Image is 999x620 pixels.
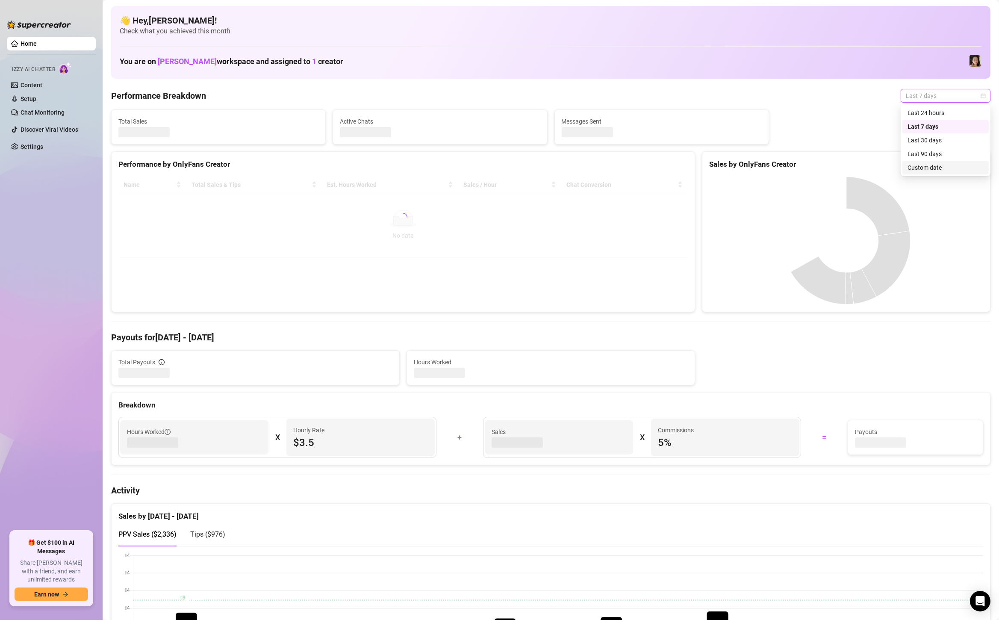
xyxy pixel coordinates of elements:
[12,65,55,74] span: Izzy AI Chatter
[293,425,324,435] article: Hourly Rate
[118,399,983,411] div: Breakdown
[127,427,171,437] span: Hours Worked
[970,55,981,67] img: Luna
[312,57,316,66] span: 1
[908,149,984,159] div: Last 90 days
[902,161,989,174] div: Custom date
[120,27,982,36] span: Check what you achieved this month
[855,427,976,437] span: Payouts
[908,136,984,145] div: Last 30 days
[159,359,165,365] span: info-circle
[111,90,206,102] h4: Performance Breakdown
[902,120,989,133] div: Last 7 days
[414,357,688,367] span: Hours Worked
[275,431,280,444] div: X
[21,82,42,89] a: Content
[59,62,72,74] img: AI Chatter
[118,117,318,126] span: Total Sales
[658,425,694,435] article: Commissions
[7,21,71,29] img: logo-BBDzfeDw.svg
[902,106,989,120] div: Last 24 hours
[21,126,78,133] a: Discover Viral Videos
[15,588,88,601] button: Earn nowarrow-right
[398,212,408,222] span: loading
[118,504,983,522] div: Sales by [DATE] - [DATE]
[908,122,984,131] div: Last 7 days
[902,133,989,147] div: Last 30 days
[21,95,36,102] a: Setup
[709,159,983,170] div: Sales by OnlyFans Creator
[165,429,171,435] span: info-circle
[118,357,155,367] span: Total Payouts
[120,15,982,27] h4: 👋 Hey, [PERSON_NAME] !
[21,40,37,47] a: Home
[15,539,88,555] span: 🎁 Get $100 in AI Messages
[158,57,217,66] span: [PERSON_NAME]
[111,484,990,496] h4: Activity
[981,93,986,98] span: calendar
[562,117,762,126] span: Messages Sent
[118,530,177,538] span: PPV Sales ( $2,336 )
[658,436,793,449] span: 5 %
[21,143,43,150] a: Settings
[902,147,989,161] div: Last 90 days
[190,530,225,538] span: Tips ( $976 )
[120,57,343,66] h1: You are on workspace and assigned to creator
[21,109,65,116] a: Chat Monitoring
[62,591,68,597] span: arrow-right
[908,108,984,118] div: Last 24 hours
[111,331,990,343] h4: Payouts for [DATE] - [DATE]
[492,427,626,437] span: Sales
[293,436,428,449] span: $3.5
[34,591,59,598] span: Earn now
[340,117,540,126] span: Active Chats
[970,591,990,611] div: Open Intercom Messenger
[442,431,478,444] div: +
[640,431,644,444] div: X
[906,89,985,102] span: Last 7 days
[806,431,843,444] div: =
[118,159,688,170] div: Performance by OnlyFans Creator
[908,163,984,172] div: Custom date
[15,559,88,584] span: Share [PERSON_NAME] with a friend, and earn unlimited rewards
